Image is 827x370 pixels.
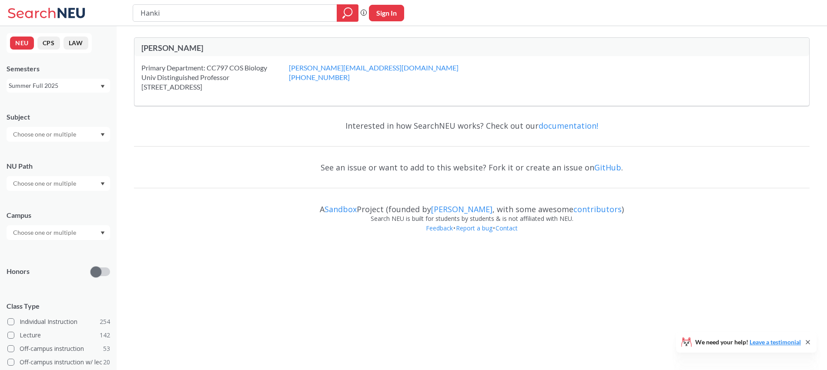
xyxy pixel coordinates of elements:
a: Report a bug [455,224,493,232]
span: 53 [103,344,110,353]
a: Contact [495,224,518,232]
label: Off-campus instruction w/ lec [7,357,110,368]
svg: Dropdown arrow [100,182,105,186]
a: [PERSON_NAME] [431,204,492,214]
button: Sign In [369,5,404,21]
a: [PHONE_NUMBER] [289,73,350,81]
label: Off-campus instruction [7,343,110,354]
a: contributors [573,204,622,214]
div: Summer Full 2025 [9,81,100,90]
button: NEU [10,37,34,50]
span: 20 [103,357,110,367]
a: Leave a testimonial [750,338,801,346]
div: • • [134,223,810,246]
div: Semesters [7,64,110,73]
a: documentation! [539,120,598,131]
a: [PERSON_NAME][EMAIL_ADDRESS][DOMAIN_NAME] [289,63,459,72]
input: Choose one or multiple [9,178,82,189]
a: Sandbox [325,204,357,214]
div: A Project (founded by , with some awesome ) [134,197,810,214]
span: We need your help! [695,339,801,345]
svg: Dropdown arrow [100,231,105,235]
button: CPS [37,37,60,50]
svg: Dropdown arrow [100,85,105,88]
span: 142 [100,330,110,340]
div: See an issue or want to add to this website? Fork it or create an issue on . [134,155,810,180]
div: Dropdown arrow [7,176,110,191]
div: Dropdown arrow [7,225,110,240]
label: Lecture [7,330,110,341]
div: Subject [7,112,110,122]
div: Interested in how SearchNEU works? Check out our [134,113,810,138]
input: Choose one or multiple [9,129,82,140]
svg: Dropdown arrow [100,133,105,137]
div: Summer Full 2025Dropdown arrow [7,79,110,93]
div: NU Path [7,161,110,171]
input: Choose one or multiple [9,227,82,238]
label: Individual Instruction [7,316,110,327]
div: magnifying glass [337,4,358,22]
p: Honors [7,267,30,277]
span: Class Type [7,301,110,311]
input: Class, professor, course number, "phrase" [140,6,331,20]
div: Search NEU is built for students by students & is not affiliated with NEU. [134,214,810,223]
a: Feedback [425,224,453,232]
div: Campus [7,210,110,220]
div: Primary Department: CC797 COS Biology Univ Distinguished Professor [STREET_ADDRESS] [141,63,289,92]
div: [PERSON_NAME] [141,43,472,53]
span: 254 [100,317,110,327]
div: Dropdown arrow [7,127,110,142]
a: GitHub [594,162,621,173]
svg: magnifying glass [342,7,353,19]
button: LAW [64,37,88,50]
